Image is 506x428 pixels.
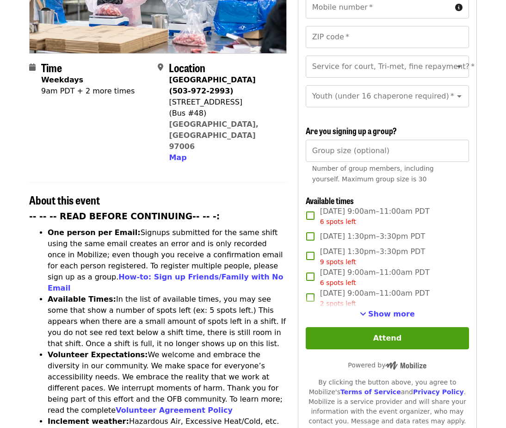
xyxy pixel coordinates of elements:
[29,63,36,72] i: calendar icon
[340,388,401,396] a: Terms of Service
[455,3,463,12] i: circle-info icon
[29,211,220,221] strong: -- -- -- READ BEFORE CONTINUING-- -- -:
[158,63,163,72] i: map-marker-alt icon
[41,75,83,84] strong: Weekdays
[306,140,469,162] input: [object Object]
[306,327,469,349] button: Attend
[320,258,356,266] span: 9 spots left
[320,246,425,267] span: [DATE] 1:30pm–3:30pm PDT
[48,295,116,304] strong: Available Times:
[348,361,426,369] span: Powered by
[169,153,186,162] span: Map
[320,288,430,309] span: [DATE] 9:00am–11:00am PDT
[320,206,430,227] span: [DATE] 9:00am–11:00am PDT
[306,124,397,136] span: Are you signing up a group?
[385,361,426,370] img: Powered by Mobilize
[48,349,287,416] li: We welcome and embrace the diversity in our community. We make space for everyone’s accessibility...
[48,227,287,294] li: Signups submitted for the same shift using the same email creates an error and is only recorded o...
[169,75,255,95] strong: [GEOGRAPHIC_DATA] (503-972-2993)
[368,310,415,318] span: Show more
[169,120,259,151] a: [GEOGRAPHIC_DATA], [GEOGRAPHIC_DATA] 97006
[306,26,469,48] input: ZIP code
[312,165,434,183] span: Number of group members, including yourself. Maximum group size is 30
[320,267,430,288] span: [DATE] 9:00am–11:00am PDT
[48,350,148,359] strong: Volunteer Expectations:
[48,273,284,292] a: How-to: Sign up Friends/Family with No Email
[360,309,415,320] button: See more timeslots
[169,108,279,119] div: (Bus #48)
[169,152,186,163] button: Map
[306,194,354,206] span: Available times
[41,86,135,97] div: 9am PDT + 2 more times
[413,388,464,396] a: Privacy Policy
[48,228,141,237] strong: One person per Email:
[453,90,466,103] button: Open
[169,59,205,75] span: Location
[41,59,62,75] span: Time
[320,231,425,242] span: [DATE] 1:30pm–3:30pm PDT
[320,279,356,286] span: 6 spots left
[48,294,287,349] li: In the list of available times, you may see some that show a number of spots left (ex: 5 spots le...
[29,192,100,208] span: About this event
[453,60,466,73] button: Open
[48,417,129,426] strong: Inclement weather:
[169,97,279,108] div: [STREET_ADDRESS]
[320,300,356,307] span: 2 spots left
[116,406,233,415] a: Volunteer Agreement Policy
[320,218,356,225] span: 6 spots left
